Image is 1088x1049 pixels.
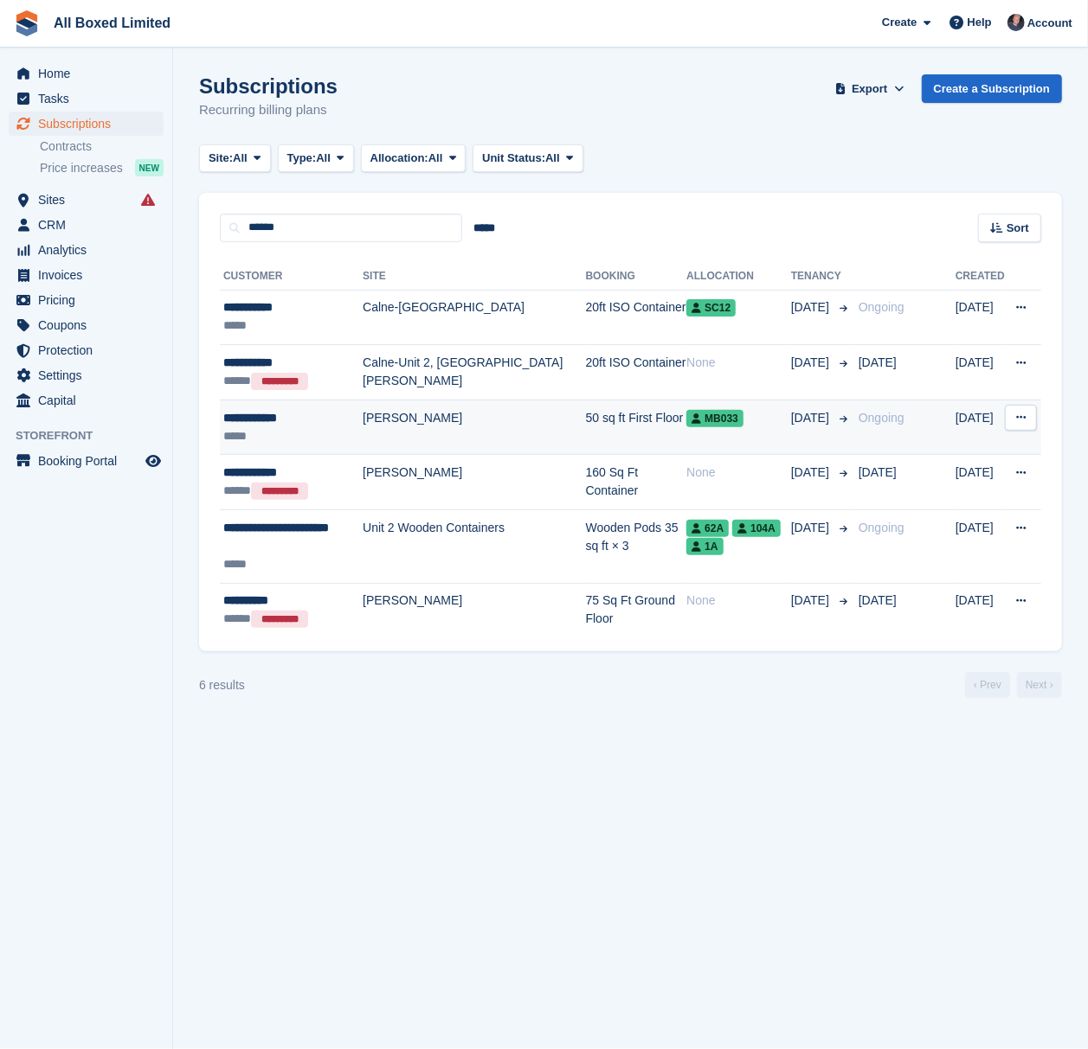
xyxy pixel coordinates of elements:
a: Preview store [143,451,164,471]
span: Pricing [38,288,142,312]
a: menu [9,363,164,387]
span: Tasks [38,86,142,111]
a: menu [9,112,164,136]
nav: Page [962,672,1065,698]
a: menu [9,263,164,287]
th: Created [956,263,1005,291]
a: menu [9,61,164,86]
a: menu [9,238,164,262]
span: [DATE] [859,355,897,369]
span: [DATE] [791,592,833,610]
td: 75 Sq Ft Ground Floor [586,583,687,637]
span: Protection [38,338,142,362]
span: [DATE] [791,409,833,427]
a: All Boxed Limited [47,9,177,37]
span: [DATE] [859,465,897,479]
a: menu [9,313,164,337]
td: Calne-[GEOGRAPHIC_DATA] [363,290,585,345]
div: None [686,592,791,610]
a: menu [9,288,164,312]
span: Ongoing [859,411,905,425]
img: stora-icon-8386f47178a22dfd0bd8f6a31ec36ba5ce8667c1dd55bd0f319d3a0aa187defe.svg [14,10,40,36]
p: Recurring billing plans [199,100,338,120]
span: Help [968,14,992,31]
span: Sort [1007,220,1029,237]
span: Capital [38,388,142,413]
span: Site: [209,150,233,167]
td: 50 sq ft First Floor [586,400,687,455]
span: Settings [38,363,142,387]
div: NEW [135,159,164,176]
button: Export [832,74,908,103]
span: MB033 [686,410,744,427]
button: Site: All [199,144,271,173]
th: Customer [220,263,363,291]
span: Export [852,80,887,98]
span: Ongoing [859,300,905,314]
th: Allocation [686,263,791,291]
td: [DATE] [956,290,1005,345]
th: Site [363,263,585,291]
td: [DATE] [956,583,1005,637]
span: Storefront [16,427,172,445]
span: Account [1027,15,1072,32]
span: Sites [38,188,142,212]
span: All [428,150,443,167]
span: Allocation: [370,150,428,167]
div: None [686,464,791,482]
span: 104A [732,520,781,537]
a: Previous [965,672,1010,698]
i: Smart entry sync failures have occurred [141,193,155,207]
span: Price increases [40,160,123,176]
td: Wooden Pods 35 sq ft × 3 [586,510,687,584]
span: All [316,150,331,167]
span: All [545,150,560,167]
h1: Subscriptions [199,74,338,98]
a: Contracts [40,138,164,155]
img: Dan Goss [1008,14,1025,31]
td: [DATE] [956,345,1005,400]
span: [DATE] [791,354,833,372]
td: [DATE] [956,455,1005,510]
a: menu [9,338,164,362]
td: [PERSON_NAME] [363,455,585,510]
td: 20ft ISO Container [586,345,687,400]
span: Create [882,14,917,31]
a: menu [9,188,164,212]
td: [DATE] [956,510,1005,584]
span: Type: [287,150,317,167]
span: [DATE] [791,464,833,482]
td: 160 Sq Ft Container [586,455,687,510]
td: Calne-Unit 2, [GEOGRAPHIC_DATA][PERSON_NAME] [363,345,585,400]
span: Subscriptions [38,112,142,136]
span: Invoices [38,263,142,287]
div: None [686,354,791,372]
button: Unit Status: All [473,144,583,173]
span: SC12 [686,299,736,317]
span: Unit Status: [482,150,545,167]
span: Ongoing [859,521,905,534]
a: menu [9,388,164,413]
a: menu [9,213,164,237]
span: Analytics [38,238,142,262]
span: Booking Portal [38,449,142,473]
a: menu [9,449,164,473]
td: [PERSON_NAME] [363,583,585,637]
div: 6 results [199,676,245,694]
a: Next [1017,672,1062,698]
span: 1a [686,538,723,555]
td: Unit 2 Wooden Containers [363,510,585,584]
span: Coupons [38,313,142,337]
span: [DATE] [791,519,833,537]
span: All [233,150,248,167]
a: menu [9,86,164,111]
a: Create a Subscription [922,74,1062,103]
button: Allocation: All [361,144,467,173]
span: [DATE] [791,298,833,317]
th: Tenancy [791,263,852,291]
span: Home [38,61,142,86]
th: Booking [586,263,687,291]
span: [DATE] [859,593,897,607]
a: Price increases NEW [40,158,164,177]
span: 62a [686,520,729,537]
